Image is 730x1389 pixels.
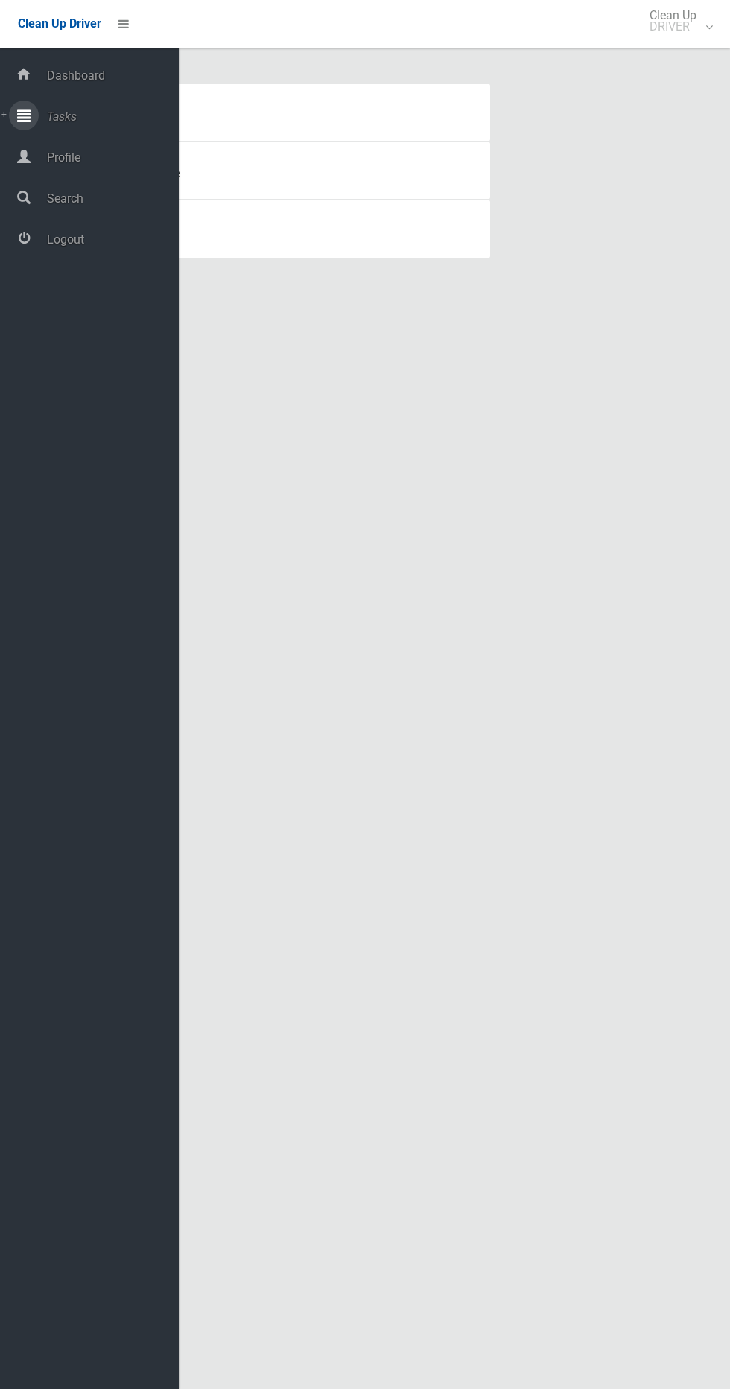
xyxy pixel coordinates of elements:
[42,109,179,124] span: Tasks
[650,21,696,32] small: DRIVER
[642,10,711,32] span: Clean Up
[42,150,179,165] span: Profile
[42,69,179,83] span: Dashboard
[42,232,179,247] span: Logout
[18,16,101,31] span: Clean Up Driver
[18,13,101,35] a: Clean Up Driver
[42,191,179,206] span: Search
